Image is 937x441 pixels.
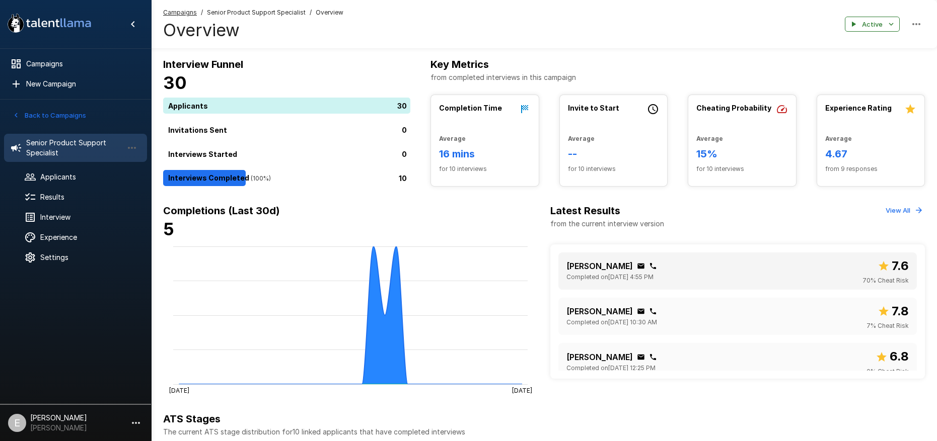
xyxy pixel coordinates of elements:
[163,205,280,217] b: Completions (Last 30d)
[637,353,645,361] div: Click to copy
[825,164,917,174] span: from 9 responses
[169,386,189,394] tspan: [DATE]
[566,260,633,272] p: [PERSON_NAME]
[566,363,656,373] span: Completed on [DATE] 12:25 PM
[316,8,343,18] span: Overview
[845,17,900,32] button: Active
[862,276,909,286] span: 70 % Cheat Risk
[402,149,407,159] p: 0
[402,125,407,135] p: 0
[439,146,531,162] h6: 16 mins
[201,8,203,18] span: /
[439,135,466,142] b: Average
[878,302,909,321] span: Overall score out of 10
[825,104,892,112] b: Experience Rating
[566,317,657,327] span: Completed on [DATE] 10:30 AM
[568,164,660,174] span: for 10 interviews
[825,146,917,162] h6: 4.67
[696,146,788,162] h6: 15%
[890,349,909,364] b: 6.8
[566,272,654,282] span: Completed on [DATE] 4:55 PM
[566,351,633,363] p: [PERSON_NAME]
[550,205,620,217] b: Latest Results
[207,8,306,18] span: Senior Product Support Specialist
[892,304,909,318] b: 7.8
[430,72,925,82] p: from completed interviews in this campaign
[568,135,595,142] b: Average
[566,305,633,317] p: [PERSON_NAME]
[649,307,657,315] div: Click to copy
[867,367,909,377] span: 0 % Cheat Risk
[696,164,788,174] span: for 10 interviews
[892,258,909,273] b: 7.6
[876,347,909,366] span: Overall score out of 10
[163,219,174,239] b: 5
[878,256,909,276] span: Overall score out of 10
[397,101,407,111] p: 30
[439,104,502,112] b: Completion Time
[163,427,925,437] p: The current ATS stage distribution for 10 linked applicants that have completed interviews
[696,104,771,112] b: Cheating Probability
[637,262,645,270] div: Click to copy
[637,307,645,315] div: Click to copy
[430,58,489,70] b: Key Metrics
[883,203,925,218] button: View All
[649,353,657,361] div: Click to copy
[163,72,187,93] b: 30
[568,146,660,162] h6: --
[399,173,407,184] p: 10
[696,135,723,142] b: Average
[550,219,664,229] p: from the current interview version
[439,164,531,174] span: for 10 interviews
[568,104,619,112] b: Invite to Start
[649,262,657,270] div: Click to copy
[163,58,243,70] b: Interview Funnel
[163,9,197,16] u: Campaigns
[825,135,852,142] b: Average
[163,413,221,425] b: ATS Stages
[867,321,909,331] span: 7 % Cheat Risk
[163,20,343,41] h4: Overview
[310,8,312,18] span: /
[512,386,532,394] tspan: [DATE]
